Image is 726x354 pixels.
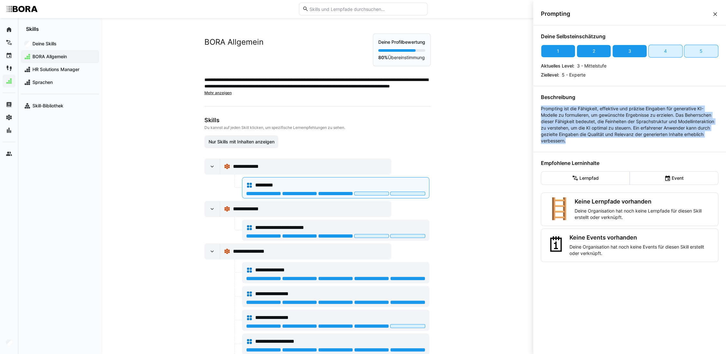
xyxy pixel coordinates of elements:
[204,37,264,47] h2: BORA Allgemein
[628,48,631,54] div: 3
[700,48,703,54] div: 5
[546,234,567,257] div: 🗓
[204,125,429,130] p: Du kannst auf jeden Skill klicken, um spezifische Lernempfehlungen zu sehen.
[541,171,630,185] eds-button-option: Lernpfad
[562,72,586,78] p: 5 - Experte
[593,48,595,54] div: 2
[378,55,388,60] strong: 80%
[575,208,713,221] p: Deine Organisation hat noch keine Lernpfade für diesen Skill erstellt oder verknüpft.
[204,90,232,95] span: Mehr anzeigen
[207,139,275,145] span: Nur Skills mit Inhalten anzeigen
[664,48,667,54] div: 4
[575,198,713,205] h3: Keine Lernpfade vorhanden
[378,39,425,45] p: Deine Profilbewertung
[204,117,429,124] h3: Skills
[577,63,606,69] p: 3 - Mittelstufe
[541,94,718,100] h4: Beschreibung
[557,48,559,54] div: 1
[541,10,712,17] span: Prompting
[541,160,718,166] h4: Empfohlene Lerninhalte
[31,79,96,86] span: Sprachen
[204,135,279,148] button: Nur Skills mit Inhalten anzeigen
[31,53,96,60] span: BORA Allgemein
[569,234,713,241] h3: Keine Events vorhanden
[630,171,718,185] eds-button-option: Event
[541,105,718,144] p: Prompting ist die Fähigkeit, effektive und präzise Eingaben für generative KI-Modelle zu formulie...
[541,33,718,40] h4: Deine Selbsteinschätzung
[31,66,96,73] span: HR Solutions Manager
[541,72,559,78] p: Ziellevel:
[378,54,425,61] p: Übereinstimmung
[546,198,572,221] div: 🪜
[309,6,424,12] input: Skills und Lernpfade durchsuchen…
[541,63,574,69] p: Aktuelles Level:
[569,244,713,257] p: Deine Organisation hat noch keine Events für diesen Skill erstellt oder verknüpft.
